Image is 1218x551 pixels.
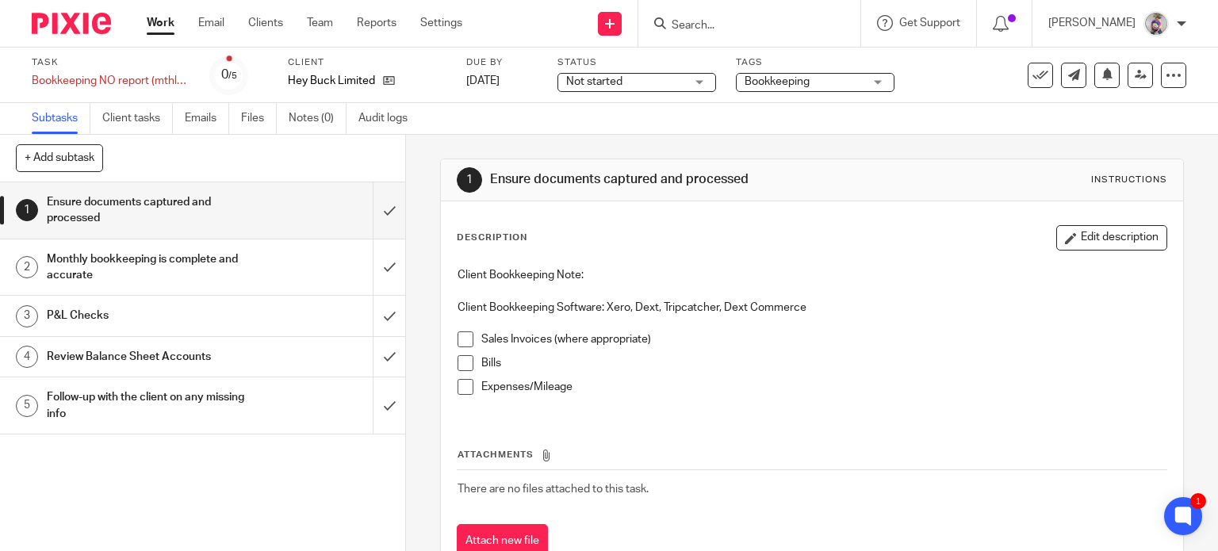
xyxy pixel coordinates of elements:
[16,305,38,327] div: 3
[670,19,813,33] input: Search
[288,56,446,69] label: Client
[1091,174,1167,186] div: Instructions
[241,103,277,134] a: Files
[32,56,190,69] label: Task
[16,144,103,171] button: + Add subtask
[481,355,1167,371] p: Bills
[736,56,894,69] label: Tags
[466,56,538,69] label: Due by
[185,103,229,134] a: Emails
[221,66,237,84] div: 0
[458,484,649,495] span: There are no files attached to this task.
[16,199,38,221] div: 1
[47,190,254,231] h1: Ensure documents captured and processed
[458,267,1167,283] p: Client Bookkeeping Note:
[32,73,190,89] div: Bookkeeping NO report (mthly) - September
[288,73,375,89] p: Hey Buck Limited
[466,75,500,86] span: [DATE]
[102,103,173,134] a: Client tasks
[248,15,283,31] a: Clients
[557,56,716,69] label: Status
[147,15,174,31] a: Work
[307,15,333,31] a: Team
[228,71,237,80] small: /5
[1056,225,1167,251] button: Edit description
[16,346,38,368] div: 4
[457,167,482,193] div: 1
[16,395,38,417] div: 5
[32,103,90,134] a: Subtasks
[32,13,111,34] img: Pixie
[198,15,224,31] a: Email
[457,231,527,244] p: Description
[458,300,1167,316] p: Client Bookkeeping Software: Xero, Dext, Tripcatcher, Dext Commerce
[358,103,419,134] a: Audit logs
[1190,493,1206,509] div: 1
[357,15,396,31] a: Reports
[566,76,622,87] span: Not started
[1143,11,1169,36] img: DBTieDye.jpg
[47,385,254,426] h1: Follow-up with the client on any missing info
[1048,15,1136,31] p: [PERSON_NAME]
[490,171,845,188] h1: Ensure documents captured and processed
[458,450,534,459] span: Attachments
[420,15,462,31] a: Settings
[47,247,254,288] h1: Monthly bookkeeping is complete and accurate
[481,379,1167,395] p: Expenses/Mileage
[745,76,810,87] span: Bookkeeping
[47,304,254,327] h1: P&L Checks
[481,331,1167,347] p: Sales Invoices (where appropriate)
[289,103,347,134] a: Notes (0)
[899,17,960,29] span: Get Support
[16,256,38,278] div: 2
[47,345,254,369] h1: Review Balance Sheet Accounts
